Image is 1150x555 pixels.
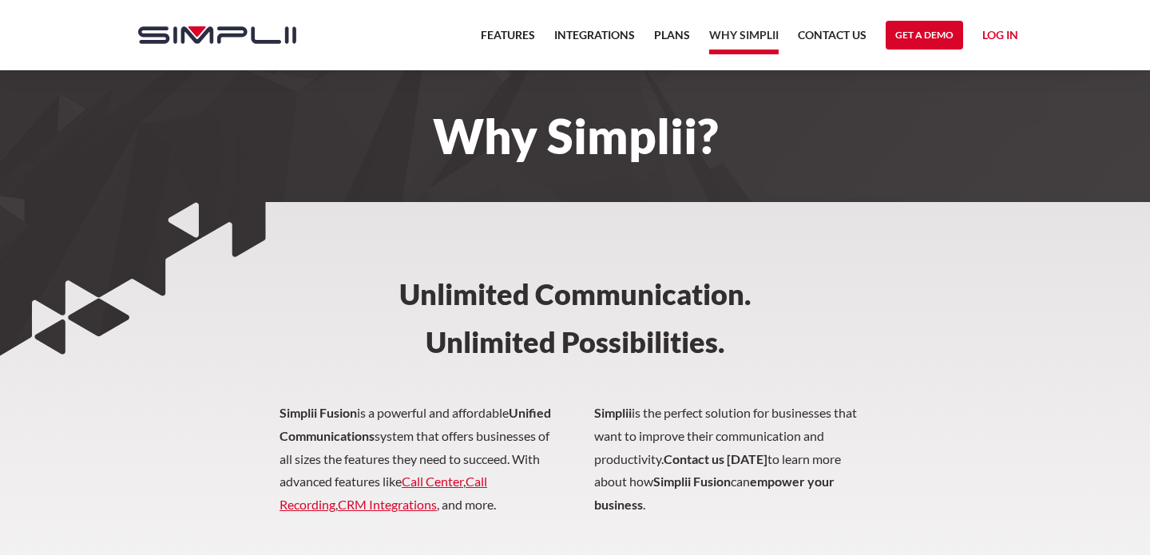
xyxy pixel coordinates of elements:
strong: Unified Communications [280,405,551,443]
a: Plans [654,26,690,54]
a: Log in [982,26,1018,50]
h3: Unlimited Communication. ‍ Unlimited Possibilities. [326,202,824,402]
strong: Simplii [594,405,632,420]
a: Integrations [554,26,635,54]
strong: Contact us [DATE] [664,451,767,466]
strong: Simplii Fusion [280,405,357,420]
p: is a powerful and affordable system that offers businesses of all sizes the features they need to... [280,402,870,540]
a: Why Simplii [709,26,779,54]
a: Call Center [402,474,463,489]
img: Simplii [138,26,296,44]
h1: Why Simplii? [122,118,1028,153]
a: Features [481,26,535,54]
a: Contact US [798,26,866,54]
strong: Simplii Fusion [653,474,731,489]
a: Get a Demo [886,21,963,50]
a: CRM Integrations [338,497,437,512]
